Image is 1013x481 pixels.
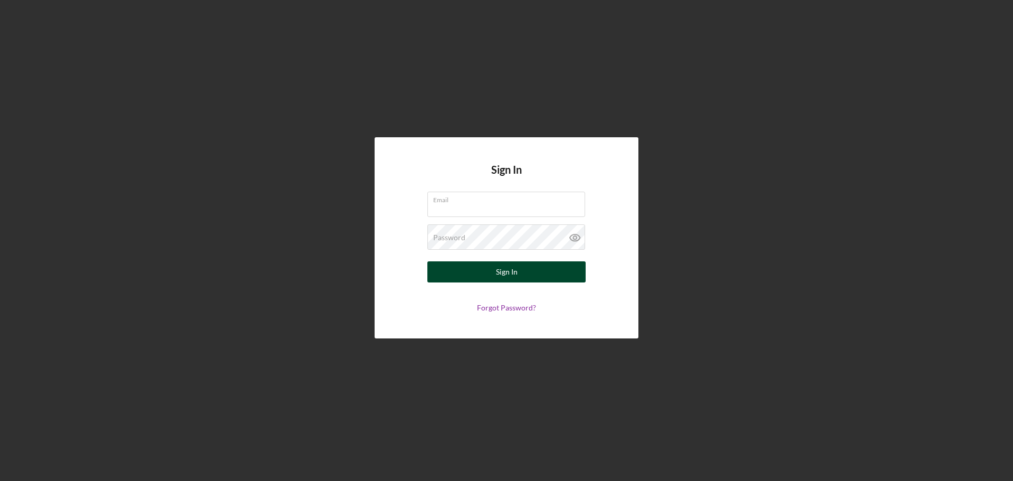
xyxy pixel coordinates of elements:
[433,192,585,204] label: Email
[433,233,465,242] label: Password
[477,303,536,312] a: Forgot Password?
[496,261,518,282] div: Sign In
[491,164,522,192] h4: Sign In
[427,261,586,282] button: Sign In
